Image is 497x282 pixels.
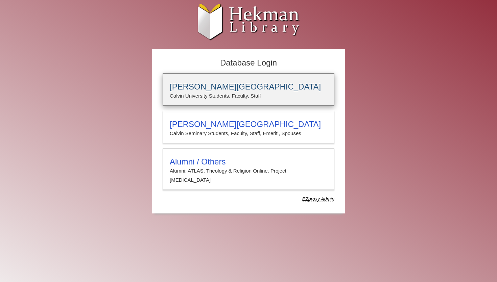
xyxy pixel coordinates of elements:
a: [PERSON_NAME][GEOGRAPHIC_DATA]Calvin Seminary Students, Faculty, Staff, Emeriti, Spouses [163,111,334,143]
a: [PERSON_NAME][GEOGRAPHIC_DATA]Calvin University Students, Faculty, Staff [163,73,334,106]
p: Calvin Seminary Students, Faculty, Staff, Emeriti, Spouses [170,129,327,138]
summary: Alumni / OthersAlumni: ATLAS, Theology & Religion Online, Project [MEDICAL_DATA] [170,157,327,184]
dfn: Use Alumni login [302,196,334,202]
h2: Database Login [159,56,338,70]
h3: [PERSON_NAME][GEOGRAPHIC_DATA] [170,82,327,92]
h3: Alumni / Others [170,157,327,166]
h3: [PERSON_NAME][GEOGRAPHIC_DATA] [170,120,327,129]
p: Calvin University Students, Faculty, Staff [170,92,327,100]
p: Alumni: ATLAS, Theology & Religion Online, Project [MEDICAL_DATA] [170,166,327,184]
